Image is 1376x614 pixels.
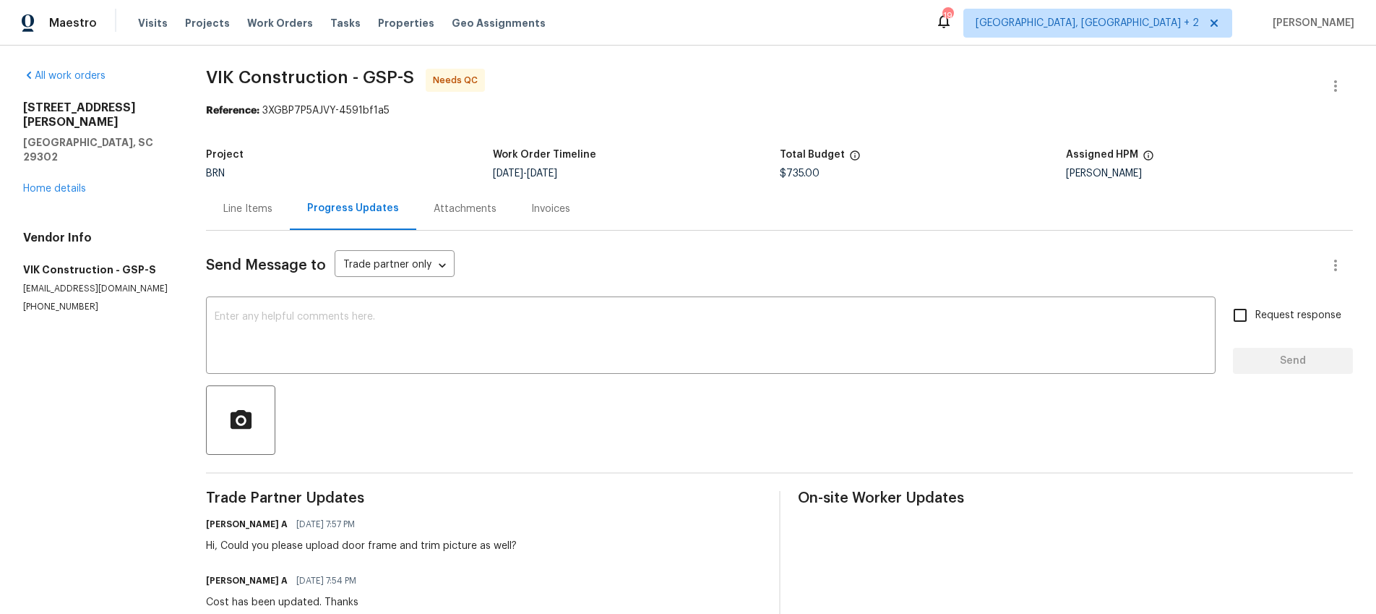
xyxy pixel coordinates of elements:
[206,491,761,506] span: Trade Partner Updates
[23,135,171,164] h5: [GEOGRAPHIC_DATA], SC 29302
[1066,150,1138,160] h5: Assigned HPM
[1267,16,1354,30] span: [PERSON_NAME]
[1066,169,1353,179] div: [PERSON_NAME]
[493,169,557,179] span: -
[206,517,288,532] h6: [PERSON_NAME] A
[206,258,326,273] span: Send Message to
[23,231,171,245] h4: Vendor Info
[206,69,414,86] span: VIK Construction - GSP-S
[434,202,496,216] div: Attachments
[433,73,483,88] span: Needs QC
[296,574,356,588] span: [DATE] 7:54 PM
[1143,150,1154,169] span: The hpm assigned to this work order.
[206,595,365,610] div: Cost has been updated. Thanks
[976,16,1199,30] span: [GEOGRAPHIC_DATA], [GEOGRAPHIC_DATA] + 2
[23,184,86,194] a: Home details
[23,301,171,313] p: [PHONE_NUMBER]
[206,103,1353,118] div: 3XGBP7P5AJVY-4591bf1a5
[49,16,97,30] span: Maestro
[138,16,168,30] span: Visits
[206,169,225,179] span: BRN
[185,16,230,30] span: Projects
[330,18,361,28] span: Tasks
[23,101,171,129] h2: [STREET_ADDRESS][PERSON_NAME]
[493,169,523,179] span: [DATE]
[206,539,517,553] div: Hi, Could you please upload door frame and trim picture as well?
[23,283,171,295] p: [EMAIL_ADDRESS][DOMAIN_NAME]
[206,574,288,588] h6: [PERSON_NAME] A
[942,9,953,23] div: 19
[798,491,1353,506] span: On-site Worker Updates
[247,16,313,30] span: Work Orders
[206,106,259,116] b: Reference:
[780,169,820,179] span: $735.00
[849,150,861,169] span: The total cost of line items that have been proposed by Opendoor. This sum includes line items th...
[296,517,355,532] span: [DATE] 7:57 PM
[527,169,557,179] span: [DATE]
[531,202,570,216] div: Invoices
[452,16,546,30] span: Geo Assignments
[206,150,244,160] h5: Project
[780,150,845,160] h5: Total Budget
[223,202,272,216] div: Line Items
[307,201,399,216] div: Progress Updates
[335,254,455,278] div: Trade partner only
[23,263,171,277] h5: VIK Construction - GSP-S
[1255,308,1341,323] span: Request response
[378,16,434,30] span: Properties
[23,71,106,81] a: All work orders
[493,150,596,160] h5: Work Order Timeline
